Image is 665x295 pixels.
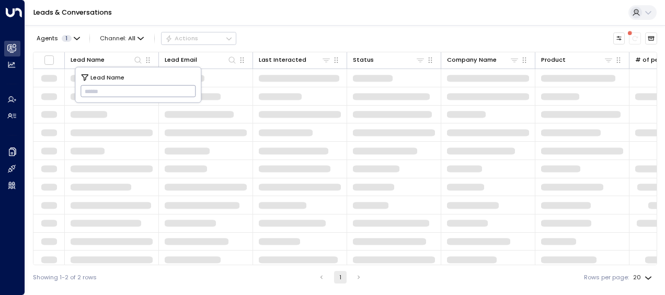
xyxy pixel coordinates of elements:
[541,55,566,65] div: Product
[33,273,97,282] div: Showing 1-2 of 2 rows
[90,72,124,82] span: Lead Name
[97,32,147,44] button: Channel:All
[629,32,641,44] span: There are new threads available. Refresh the grid to view the latest updates.
[645,32,657,44] button: Archived Leads
[447,55,519,65] div: Company Name
[33,8,112,17] a: Leads & Conversations
[584,273,629,282] label: Rows per page:
[259,55,306,65] div: Last Interacted
[128,35,135,42] span: All
[315,271,365,283] nav: pagination navigation
[353,55,425,65] div: Status
[165,55,237,65] div: Lead Email
[334,271,347,283] button: page 1
[71,55,105,65] div: Lead Name
[161,32,236,44] button: Actions
[71,55,143,65] div: Lead Name
[165,35,198,42] div: Actions
[97,32,147,44] span: Channel:
[633,271,654,284] div: 20
[62,35,72,42] span: 1
[37,36,58,41] span: Agents
[541,55,613,65] div: Product
[447,55,497,65] div: Company Name
[161,32,236,44] div: Button group with a nested menu
[613,32,625,44] button: Customize
[165,55,197,65] div: Lead Email
[353,55,374,65] div: Status
[33,32,83,44] button: Agents1
[259,55,331,65] div: Last Interacted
